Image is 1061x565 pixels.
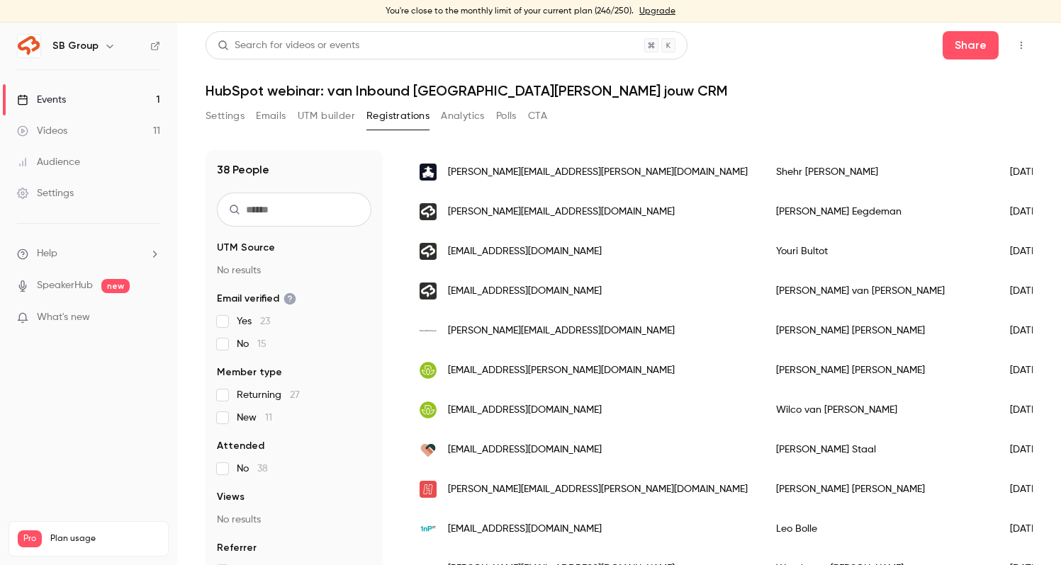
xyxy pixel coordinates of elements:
span: Pro [18,530,42,547]
div: Settings [17,186,74,200]
span: [EMAIL_ADDRESS][PERSON_NAME][DOMAIN_NAME] [448,363,675,378]
span: [EMAIL_ADDRESS][DOMAIN_NAME] [448,244,602,259]
span: Views [217,490,245,504]
span: Returning [237,388,300,402]
span: Yes [237,314,270,329]
button: UTM builder [298,105,355,127]
span: [PERSON_NAME][EMAIL_ADDRESS][PERSON_NAME][DOMAIN_NAME] [448,165,748,180]
img: heusinkveld.com [420,481,437,498]
span: [PERSON_NAME][EMAIL_ADDRESS][PERSON_NAME][DOMAIN_NAME] [448,482,748,497]
iframe: Noticeable Trigger [143,312,160,324]
a: SpeakerHub [37,278,93,293]
button: Settings [206,105,245,127]
span: [EMAIL_ADDRESS][DOMAIN_NAME] [448,284,602,299]
span: New [237,411,272,425]
button: Analytics [441,105,485,127]
div: [PERSON_NAME] Eegdeman [762,192,996,232]
span: No [237,462,268,476]
span: Email verified [217,292,296,306]
div: [PERSON_NAME] Staal [762,430,996,469]
span: Referrer [217,541,257,555]
button: Registrations [366,105,430,127]
span: [PERSON_NAME][EMAIL_ADDRESS][DOMAIN_NAME] [448,205,675,219]
p: No results [217,513,371,527]
div: Youri Bultot [762,232,996,271]
button: CTA [528,105,547,127]
img: zenvoices.com [420,362,437,379]
button: Share [943,31,999,59]
img: socialbrothers.nl [420,203,437,220]
span: Attended [217,439,264,453]
img: cloudkitchens.com [420,330,437,332]
span: 11 [265,413,272,423]
div: Events [17,93,66,107]
h1: 38 People [217,161,269,178]
img: 1np.nl [420,520,437,537]
div: Shehr [PERSON_NAME] [762,152,996,192]
span: No [237,337,266,351]
span: What's new [37,310,90,325]
span: Member type [217,365,282,379]
div: [PERSON_NAME] [PERSON_NAME] [762,311,996,350]
img: socialbrothers.nl [420,243,437,260]
div: Search for videos or events [218,38,359,53]
img: zenvoices.com [420,401,437,418]
p: No results [217,263,371,278]
span: [EMAIL_ADDRESS][DOMAIN_NAME] [448,443,602,457]
button: Emails [256,105,286,127]
span: 27 [290,390,300,400]
div: Wilco van [PERSON_NAME] [762,390,996,430]
div: Videos [17,124,67,138]
h1: HubSpot webinar: van Inbound [GEOGRAPHIC_DATA][PERSON_NAME] jouw CRM [206,82,1033,99]
li: help-dropdown-opener [17,246,160,261]
span: [EMAIL_ADDRESS][DOMAIN_NAME] [448,522,602,537]
span: UTM Source [217,241,275,255]
span: [EMAIL_ADDRESS][DOMAIN_NAME] [448,403,602,418]
span: Plan usage [50,533,159,544]
span: new [101,279,130,293]
img: zorggenoot.nl [420,441,437,458]
span: 38 [257,464,268,474]
h6: SB Group [52,39,99,53]
div: Leo Bolle [762,509,996,549]
div: [PERSON_NAME] [PERSON_NAME] [762,469,996,509]
button: Polls [496,105,517,127]
span: Help [37,246,57,261]
img: socialbrothers.nl [420,282,437,299]
span: 15 [257,339,266,349]
div: Audience [17,155,80,169]
a: Upgrade [639,6,675,17]
div: [PERSON_NAME] [PERSON_NAME] [762,350,996,390]
img: scandiagear.com [420,164,437,181]
img: SB Group [18,35,40,57]
span: [PERSON_NAME][EMAIL_ADDRESS][DOMAIN_NAME] [448,324,675,338]
div: [PERSON_NAME] van [PERSON_NAME] [762,271,996,311]
span: 23 [260,316,270,326]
